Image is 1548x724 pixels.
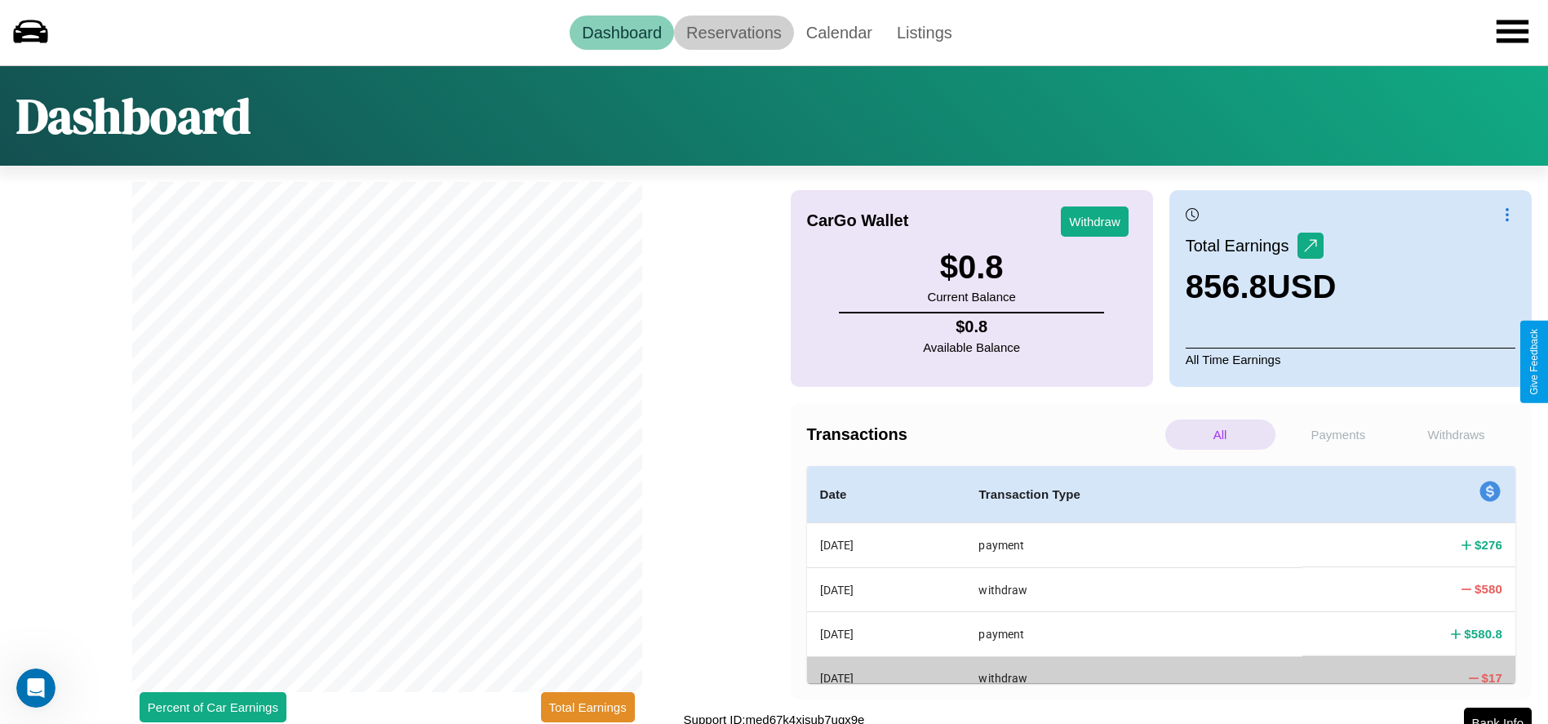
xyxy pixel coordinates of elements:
h4: Transactions [807,425,1161,444]
th: withdraw [965,567,1302,611]
p: Payments [1284,420,1394,450]
p: All Time Earnings [1186,348,1515,371]
p: Total Earnings [1186,231,1297,260]
th: payment [965,523,1302,568]
p: Withdraws [1401,420,1511,450]
h4: $ 580.8 [1464,625,1502,642]
div: Give Feedback [1528,329,1540,395]
h4: $ 580 [1475,580,1502,597]
h4: Transaction Type [978,485,1289,504]
a: Reservations [674,16,794,50]
p: All [1165,420,1275,450]
h4: $ 276 [1475,536,1502,553]
a: Dashboard [570,16,674,50]
button: Total Earnings [541,692,635,722]
a: Calendar [794,16,885,50]
button: Withdraw [1061,207,1129,237]
table: simple table [807,466,1516,700]
h1: Dashboard [16,82,251,149]
th: payment [965,612,1302,656]
th: [DATE] [807,567,966,611]
th: withdraw [965,656,1302,700]
th: [DATE] [807,612,966,656]
h4: CarGo Wallet [807,211,909,230]
th: [DATE] [807,656,966,700]
h4: $ 17 [1482,669,1503,686]
h4: $ 0.8 [923,318,1020,336]
p: Available Balance [923,336,1020,358]
iframe: Intercom live chat [16,668,55,708]
th: [DATE] [807,523,966,568]
h4: Date [820,485,953,504]
button: Percent of Car Earnings [140,692,286,722]
h3: $ 0.8 [927,249,1015,286]
p: Current Balance [927,286,1015,308]
h3: 856.8 USD [1186,269,1337,305]
a: Listings [885,16,965,50]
